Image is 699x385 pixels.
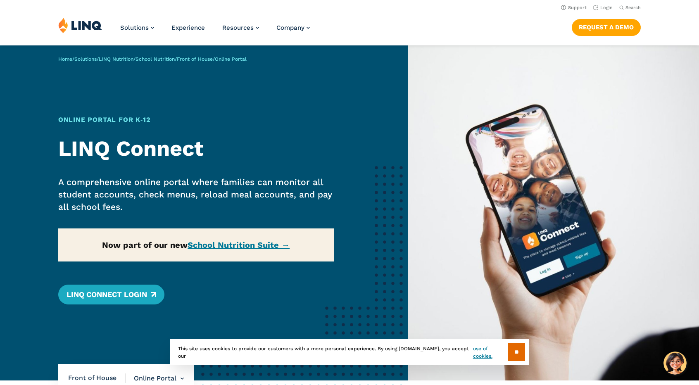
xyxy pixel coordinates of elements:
span: Resources [222,24,254,31]
button: Open Search Bar [619,5,641,11]
a: Login [593,5,613,10]
span: Solutions [120,24,149,31]
a: Solutions [120,24,154,31]
a: Resources [222,24,259,31]
span: Online Portal [215,56,247,62]
a: Home [58,56,72,62]
button: Hello, have a question? Let’s chat. [663,352,687,375]
a: Company [276,24,310,31]
a: Front of House [177,56,213,62]
span: Search [625,5,641,10]
a: Request a Demo [572,19,641,36]
div: This site uses cookies to provide our customers with a more personal experience. By using [DOMAIN... [170,339,529,365]
span: Company [276,24,304,31]
a: LINQ Nutrition [99,56,133,62]
a: use of cookies. [473,345,508,360]
a: School Nutrition Suite → [188,240,290,250]
a: LINQ Connect Login [58,285,164,304]
nav: Primary Navigation [120,17,310,45]
img: LINQ | K‑12 Software [58,17,102,33]
p: A comprehensive online portal where families can monitor all student accounts, check menus, reloa... [58,176,334,213]
a: Support [561,5,587,10]
h1: Online Portal for K‑12 [58,115,334,125]
strong: LINQ Connect [58,136,204,161]
nav: Button Navigation [572,17,641,36]
a: Solutions [74,56,97,62]
a: Experience [171,24,205,31]
span: / / / / / [58,56,247,62]
a: School Nutrition [136,56,175,62]
strong: Now part of our new [102,240,290,250]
